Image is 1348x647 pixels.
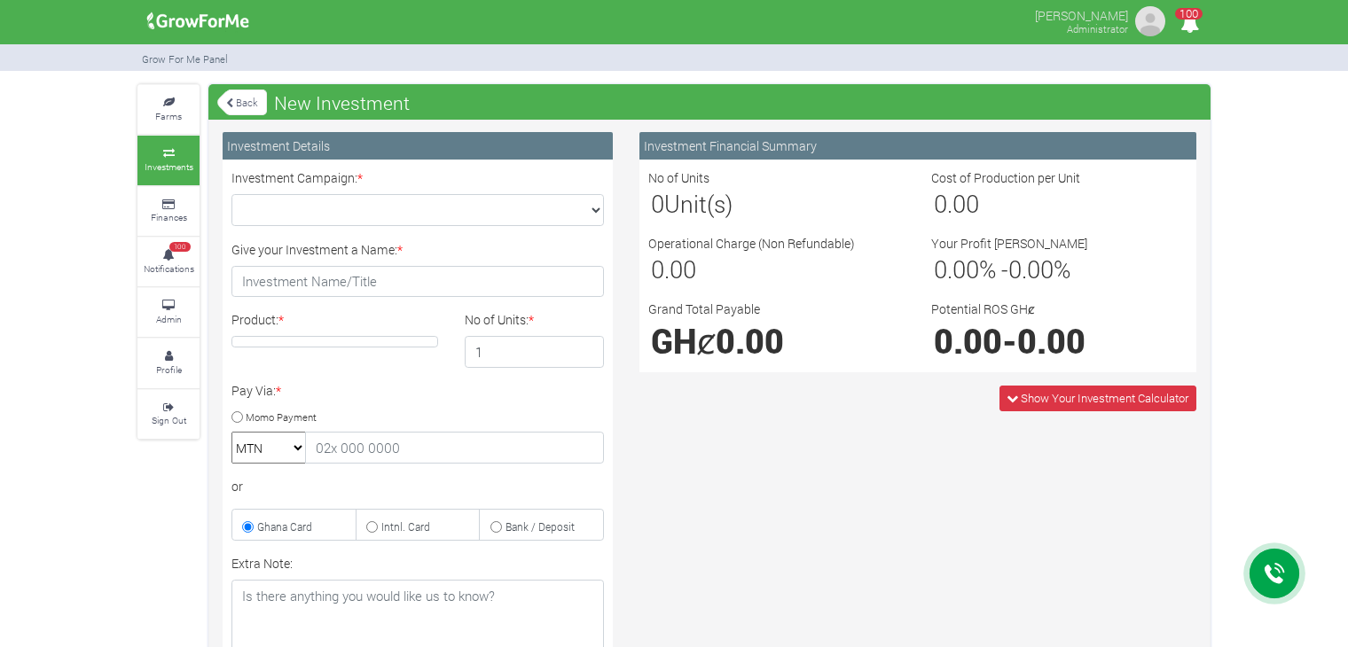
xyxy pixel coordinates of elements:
[1067,22,1128,35] small: Administrator
[231,477,604,495] div: or
[651,190,902,218] h3: Unit(s)
[231,554,293,573] label: Extra Note:
[137,390,200,439] a: Sign Out
[223,132,613,160] div: Investment Details
[1132,4,1168,39] img: growforme image
[169,242,191,253] span: 100
[144,262,194,275] small: Notifications
[931,300,1035,318] label: Potential ROS GHȼ
[651,188,664,219] span: 0
[465,310,534,329] label: No of Units:
[934,255,1185,284] h3: % - %
[145,160,193,173] small: Investments
[231,240,403,259] label: Give your Investment a Name:
[231,310,284,329] label: Product:
[505,519,575,534] small: Bank / Deposit
[137,136,200,184] a: Investments
[1017,319,1085,362] span: 0.00
[934,321,1185,361] h1: -
[270,85,414,121] span: New Investment
[716,319,784,362] span: 0.00
[156,363,182,376] small: Profile
[648,300,760,318] label: Grand Total Payable
[490,521,502,533] input: Bank / Deposit
[934,253,979,285] span: 0.00
[142,52,228,66] small: Grow For Me Panel
[1008,253,1054,285] span: 0.00
[1021,390,1188,406] span: Show Your Investment Calculator
[155,110,182,122] small: Farms
[137,187,200,236] a: Finances
[231,381,281,400] label: Pay Via:
[651,253,696,285] span: 0.00
[305,432,604,464] input: 02x 000 0000
[651,321,902,361] h1: GHȼ
[257,519,312,534] small: Ghana Card
[231,266,604,298] input: Investment Name/Title
[1175,8,1203,19] span: 100
[1172,17,1207,34] a: 100
[137,238,200,286] a: 100 Notifications
[246,409,317,423] small: Momo Payment
[639,132,1196,160] div: Investment Financial Summary
[931,234,1087,253] label: Your Profit [PERSON_NAME]
[151,211,187,223] small: Finances
[137,85,200,134] a: Farms
[152,414,186,426] small: Sign Out
[934,319,1002,362] span: 0.00
[934,188,979,219] span: 0.00
[137,339,200,387] a: Profile
[231,411,243,423] input: Momo Payment
[381,519,430,534] small: Intnl. Card
[1172,4,1207,43] i: Notifications
[156,313,182,325] small: Admin
[141,4,255,39] img: growforme image
[931,168,1080,187] label: Cost of Production per Unit
[231,168,363,187] label: Investment Campaign:
[648,234,855,253] label: Operational Charge (Non Refundable)
[1035,4,1128,25] p: [PERSON_NAME]
[648,168,709,187] label: No of Units
[217,88,267,117] a: Back
[242,521,254,533] input: Ghana Card
[366,521,378,533] input: Intnl. Card
[137,288,200,337] a: Admin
